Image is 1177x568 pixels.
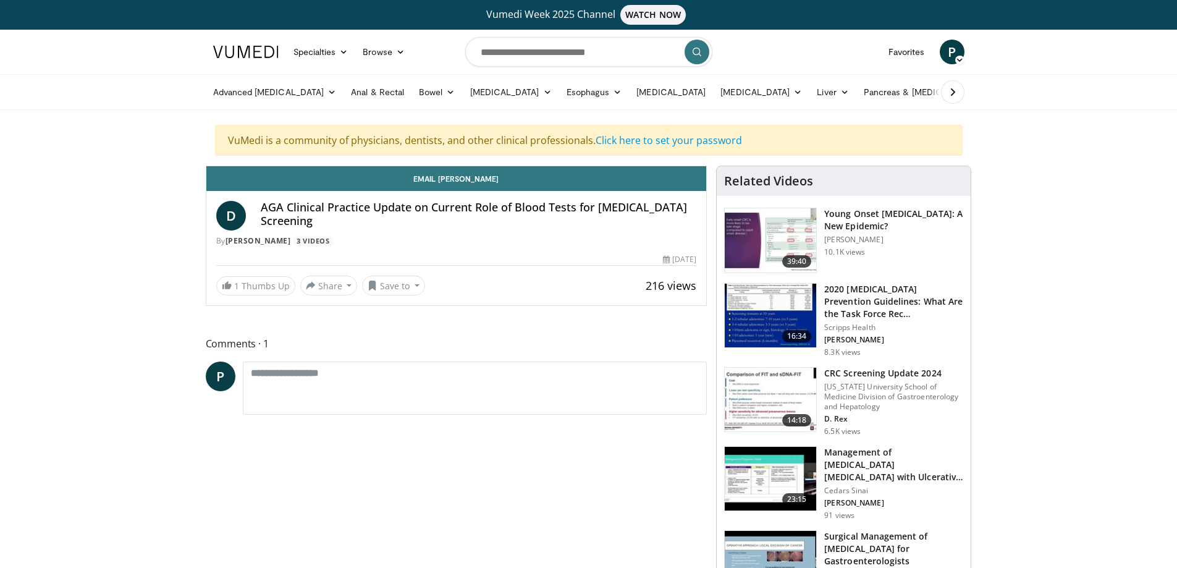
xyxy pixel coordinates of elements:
h3: Surgical Management of [MEDICAL_DATA] for Gastroenterologists [824,530,963,567]
p: Cedars Sinai [824,486,963,496]
p: Scripps Health [824,323,963,333]
a: Browse [355,40,412,64]
img: 1ac37fbe-7b52-4c81-8c6c-a0dd688d0102.150x105_q85_crop-smart_upscale.jpg [725,284,816,348]
p: [PERSON_NAME] [824,235,963,245]
h3: Management of [MEDICAL_DATA] [MEDICAL_DATA] with Ulcerative [MEDICAL_DATA] [824,446,963,483]
p: [PERSON_NAME] [824,335,963,345]
div: By [216,235,697,247]
span: 39:40 [782,255,812,268]
a: [PERSON_NAME] [226,235,291,246]
a: 3 Videos [293,235,334,246]
a: Esophagus [559,80,630,104]
p: D. Rex [824,414,963,424]
a: P [206,362,235,391]
button: Share [300,276,358,295]
span: 14:18 [782,414,812,426]
a: Liver [809,80,856,104]
img: 5fe88c0f-9f33-4433-ade1-79b064a0283b.150x105_q85_crop-smart_upscale.jpg [725,447,816,511]
p: 91 views [824,511,854,520]
p: 8.3K views [824,347,861,357]
a: P [940,40,964,64]
p: [US_STATE] University School of Medicine Division of Gastroenterology and Hepatology [824,382,963,412]
span: 16:34 [782,330,812,342]
button: Save to [362,276,425,295]
a: 39:40 Young Onset [MEDICAL_DATA]: A New Epidemic? [PERSON_NAME] 10.1K views [724,208,963,273]
a: Advanced [MEDICAL_DATA] [206,80,344,104]
input: Search topics, interventions [465,37,712,67]
div: VuMedi is a community of physicians, dentists, and other clinical professionals. [215,125,963,156]
a: 16:34 2020 [MEDICAL_DATA] Prevention Guidelines: What Are the Task Force Rec… Scripps Health [PER... [724,283,963,357]
span: WATCH NOW [620,5,686,25]
p: [PERSON_NAME] [824,498,963,508]
a: Pancreas & [MEDICAL_DATA] [856,80,1001,104]
h4: AGA Clinical Practice Update on Current Role of Blood Tests for [MEDICAL_DATA] Screening [261,201,697,227]
h3: Young Onset [MEDICAL_DATA]: A New Epidemic? [824,208,963,232]
a: Specialties [286,40,356,64]
img: VuMedi Logo [213,46,279,58]
p: 10.1K views [824,247,865,257]
a: Vumedi Week 2025 ChannelWATCH NOW [215,5,963,25]
a: Favorites [881,40,932,64]
a: 23:15 Management of [MEDICAL_DATA] [MEDICAL_DATA] with Ulcerative [MEDICAL_DATA] Cedars Sinai [PE... [724,446,963,520]
a: [MEDICAL_DATA] [713,80,809,104]
h3: 2020 [MEDICAL_DATA] Prevention Guidelines: What Are the Task Force Rec… [824,283,963,320]
img: 91500494-a7c6-4302-a3df-6280f031e251.150x105_q85_crop-smart_upscale.jpg [725,368,816,432]
a: [MEDICAL_DATA] [463,80,559,104]
a: 14:18 CRC Screening Update 2024 [US_STATE] University School of Medicine Division of Gastroentero... [724,367,963,436]
a: Bowel [411,80,462,104]
a: Email [PERSON_NAME] [206,166,707,191]
a: Click here to set your password [596,134,742,147]
p: 6.5K views [824,426,861,436]
a: [MEDICAL_DATA] [629,80,713,104]
img: b23cd043-23fa-4b3f-b698-90acdd47bf2e.150x105_q85_crop-smart_upscale.jpg [725,208,816,273]
h4: Related Videos [724,174,813,189]
h3: CRC Screening Update 2024 [824,367,963,379]
div: [DATE] [663,254,696,265]
span: 23:15 [782,493,812,506]
span: Comments 1 [206,336,707,352]
a: D [216,201,246,231]
span: 216 views [646,278,696,293]
a: 1 Thumbs Up [216,276,295,295]
a: Anal & Rectal [344,80,411,104]
span: 1 [234,280,239,292]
